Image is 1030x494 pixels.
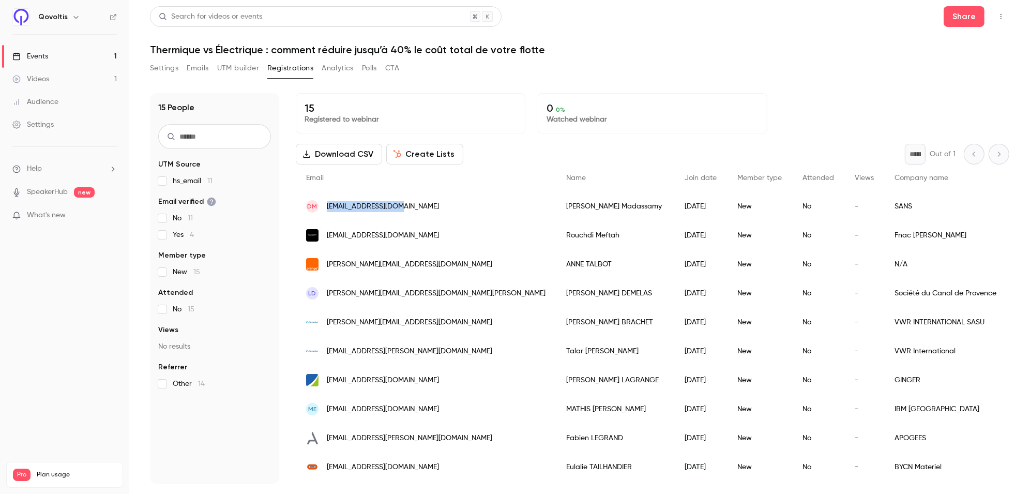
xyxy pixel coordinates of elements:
p: Out of 1 [930,149,956,159]
img: bouygues-construction.com [306,461,319,473]
span: 15 [188,306,194,313]
p: 0 [547,102,759,114]
div: BYCN Materiel [884,453,1007,482]
div: No [792,366,844,395]
div: Société du Canal de Provence [884,279,1007,308]
p: No results [158,341,271,352]
span: ME [308,405,316,414]
button: Analytics [322,60,354,77]
div: - [844,279,884,308]
img: avantorsciences.com [306,316,319,328]
div: GINGER [884,366,1007,395]
button: Share [944,6,984,27]
div: New [727,424,792,453]
span: Email [306,174,324,182]
span: 14 [198,380,205,387]
span: Views [855,174,874,182]
div: - [844,424,884,453]
div: MATHIS [PERSON_NAME] [556,395,674,424]
div: [PERSON_NAME] BRACHET [556,308,674,337]
div: - [844,337,884,366]
div: - [844,366,884,395]
div: Events [12,51,48,62]
span: [PERSON_NAME][EMAIL_ADDRESS][DOMAIN_NAME] [327,317,492,328]
div: Talar [PERSON_NAME] [556,337,674,366]
div: - [844,250,884,279]
div: New [727,192,792,221]
div: - [844,192,884,221]
div: - [844,453,884,482]
span: Views [158,325,178,335]
img: groupeginger.com [306,374,319,386]
section: facet-groups [158,159,271,389]
img: apogees-ess.org [306,432,319,444]
span: Pro [13,469,31,481]
div: ANNE TALBOT [556,250,674,279]
div: N/A [884,250,1007,279]
span: Name [566,174,586,182]
div: IBM [GEOGRAPHIC_DATA] [884,395,1007,424]
div: [DATE] [674,250,727,279]
span: Referrer [158,362,187,372]
span: Attended [158,288,193,298]
div: [DATE] [674,221,727,250]
div: Eulalie TAILHANDIER [556,453,674,482]
div: [PERSON_NAME] Madassamy [556,192,674,221]
div: [DATE] [674,192,727,221]
span: [EMAIL_ADDRESS][DOMAIN_NAME] [327,230,439,241]
div: New [727,279,792,308]
div: New [727,221,792,250]
div: [DATE] [674,279,727,308]
div: APOGEES [884,424,1007,453]
div: [PERSON_NAME] DEMELAS [556,279,674,308]
div: New [727,366,792,395]
button: Settings [150,60,178,77]
button: UTM builder [217,60,259,77]
li: help-dropdown-opener [12,163,117,174]
button: Polls [362,60,377,77]
div: No [792,395,844,424]
span: [EMAIL_ADDRESS][PERSON_NAME][DOMAIN_NAME] [327,433,492,444]
div: New [727,308,792,337]
p: Watched webinar [547,114,759,125]
span: 4 [190,231,194,238]
span: LD [309,289,316,298]
span: DM [308,202,317,211]
span: Email verified [158,197,216,207]
div: No [792,337,844,366]
div: No [792,192,844,221]
div: New [727,250,792,279]
img: fnacdarty.com [306,229,319,242]
div: - [844,221,884,250]
div: Fabien LEGRAND [556,424,674,453]
div: [PERSON_NAME] LAGRANGE [556,366,674,395]
div: SANS [884,192,1007,221]
h6: Qovoltis [38,12,68,22]
div: [DATE] [674,424,727,453]
div: Fnac [PERSON_NAME] [884,221,1007,250]
div: - [844,308,884,337]
div: [DATE] [674,453,727,482]
iframe: Noticeable Trigger [104,211,117,220]
div: No [792,250,844,279]
span: What's new [27,210,66,221]
div: No [792,308,844,337]
span: 0 % [556,106,565,113]
span: UTM Source [158,159,201,170]
div: VWR INTERNATIONAL SASU [884,308,1007,337]
span: Plan usage [37,471,116,479]
span: [EMAIL_ADDRESS][DOMAIN_NAME] [327,462,439,473]
button: Registrations [267,60,313,77]
span: No [173,304,194,315]
span: [EMAIL_ADDRESS][DOMAIN_NAME] [327,201,439,212]
h1: Thermique vs Électrique : comment réduire jusqu’à 40% le coût total de votre flotte [150,43,1009,56]
div: [DATE] [674,366,727,395]
span: Attended [802,174,834,182]
span: new [74,187,95,198]
button: CTA [385,60,399,77]
p: 15 [305,102,517,114]
div: Search for videos or events [159,11,262,22]
div: Settings [12,119,54,130]
span: No [173,213,193,223]
button: Create Lists [386,144,463,164]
